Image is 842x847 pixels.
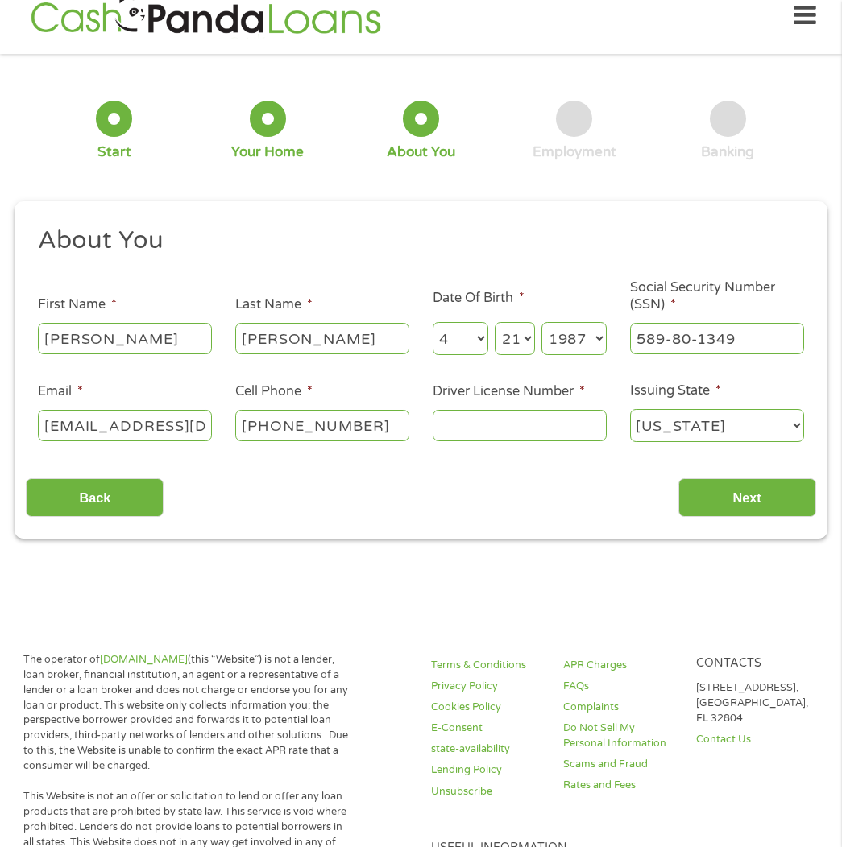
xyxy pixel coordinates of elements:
[563,757,676,772] a: Scams and Fraud
[696,732,809,747] a: Contact Us
[38,225,793,257] h2: About You
[630,279,804,313] label: Social Security Number (SSN)
[701,143,754,161] div: Banking
[630,323,804,353] input: 078-05-1120
[431,742,544,757] a: state-availability
[100,653,188,666] a: [DOMAIN_NAME]
[563,700,676,715] a: Complaints
[235,410,409,440] input: (541) 754-3010
[26,478,164,518] input: Back
[38,410,212,440] input: john@gmail.com
[38,323,212,353] input: John
[563,721,676,751] a: Do Not Sell My Personal Information
[563,679,676,694] a: FAQs
[431,721,544,736] a: E-Consent
[235,296,313,313] label: Last Name
[38,296,117,313] label: First Name
[38,383,83,400] label: Email
[235,383,313,400] label: Cell Phone
[431,658,544,673] a: Terms & Conditions
[630,382,721,399] label: Issuing State
[231,143,304,161] div: Your Home
[678,478,816,518] input: Next
[431,784,544,799] a: Unsubscribe
[533,143,616,161] div: Employment
[433,383,585,400] label: Driver License Number
[431,762,544,778] a: Lending Policy
[696,656,809,671] h4: Contacts
[696,680,809,726] p: [STREET_ADDRESS], [GEOGRAPHIC_DATA], FL 32804.
[23,652,349,774] p: The operator of (this “Website”) is not a lender, loan broker, financial institution, an agent or...
[387,143,455,161] div: About You
[563,778,676,793] a: Rates and Fees
[563,658,676,673] a: APR Charges
[431,679,544,694] a: Privacy Policy
[235,323,409,353] input: Smith
[433,290,525,307] label: Date Of Birth
[431,700,544,715] a: Cookies Policy
[97,143,131,161] div: Start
